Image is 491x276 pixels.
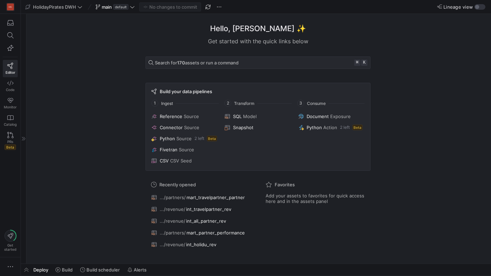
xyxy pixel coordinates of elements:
span: Code [6,88,15,92]
span: default [113,4,128,10]
button: PythonSource2 leftBeta [150,134,219,143]
button: SQLModel [223,112,292,121]
a: Catalog [3,112,18,129]
button: ConnectorSource [150,123,219,132]
button: .../revenue/int_all_partner_rev [150,216,252,225]
span: Model [243,114,257,119]
kbd: k [361,60,367,66]
span: Alerts [134,267,147,273]
button: DocumentExposure [297,112,366,121]
span: Recently opened [159,182,196,187]
button: HolidayPirates DWH [24,2,84,11]
span: .../revenue/ [160,206,185,212]
a: Code [3,77,18,95]
button: maindefault [94,2,136,11]
div: HG [7,3,14,10]
a: Editor [3,60,18,77]
button: Search for170assets or run a command⌘k [145,56,371,69]
span: Monitor [4,105,17,109]
button: CSVCSV Seed [150,157,219,165]
span: Beta [5,144,16,150]
button: .../partners/mart_partner_performance [150,228,252,237]
span: Beta [207,136,217,141]
a: PRsBeta [3,129,18,153]
span: CSV [160,158,169,163]
span: 2 left [194,136,204,141]
span: Document [307,114,329,119]
span: HolidayPirates DWH [33,4,76,10]
button: .../revenue/int_holidu_rev [150,240,252,249]
button: ReferenceSource [150,112,219,121]
span: Add your assets to favorites for quick access here and in the assets panel [266,193,365,204]
span: CSV Seed [170,158,192,163]
span: int_all_partner_rev [186,218,226,224]
button: Alerts [124,264,150,276]
span: Build scheduler [86,267,120,273]
span: .../partners/ [160,230,186,235]
span: Search for assets or run a command [155,60,239,65]
span: .../revenue/ [160,242,185,247]
button: FivetranSource [150,145,219,154]
span: Build your data pipelines [160,89,212,94]
span: Exposure [330,114,351,119]
span: .../partners/ [160,195,186,200]
span: main [102,4,112,10]
button: Build [52,264,76,276]
span: Beta [352,125,363,130]
span: Source [184,114,199,119]
span: .../revenue/ [160,218,185,224]
span: Connector [160,125,183,130]
span: SQL [233,114,242,119]
span: Build [62,267,73,273]
span: PRs [7,140,13,144]
span: Fivetran [160,147,177,152]
span: Lineage view [443,4,473,10]
button: .../partners/mart_travelpartner_partner [150,193,252,202]
span: Source [184,125,199,130]
span: 2 left [340,125,350,130]
span: Action [323,125,337,130]
span: Get started [4,243,16,251]
span: mart_travelpartner_partner [186,195,245,200]
span: Snapshot [233,125,253,130]
button: Snapshot [223,123,292,132]
button: Getstarted [3,227,18,254]
h1: Hello, [PERSON_NAME] ✨ [210,23,306,34]
a: Monitor [3,95,18,112]
span: Reference [160,114,182,119]
strong: 170 [177,60,185,65]
kbd: ⌘ [354,60,360,66]
span: Source [176,136,192,141]
span: Python [307,125,322,130]
span: Deploy [33,267,48,273]
span: int_holidu_rev [186,242,216,247]
button: PythonAction2 leftBeta [297,123,366,132]
span: Favorites [275,182,295,187]
a: HG [3,1,18,13]
span: Python [160,136,175,141]
button: Build scheduler [77,264,123,276]
span: Editor [6,70,15,74]
span: Source [179,147,194,152]
span: Catalog [4,122,17,126]
div: Get started with the quick links below [145,37,371,45]
button: .../revenue/int_travelpartner_rev [150,205,252,214]
span: int_travelpartner_rev [186,206,231,212]
span: mart_partner_performance [186,230,245,235]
